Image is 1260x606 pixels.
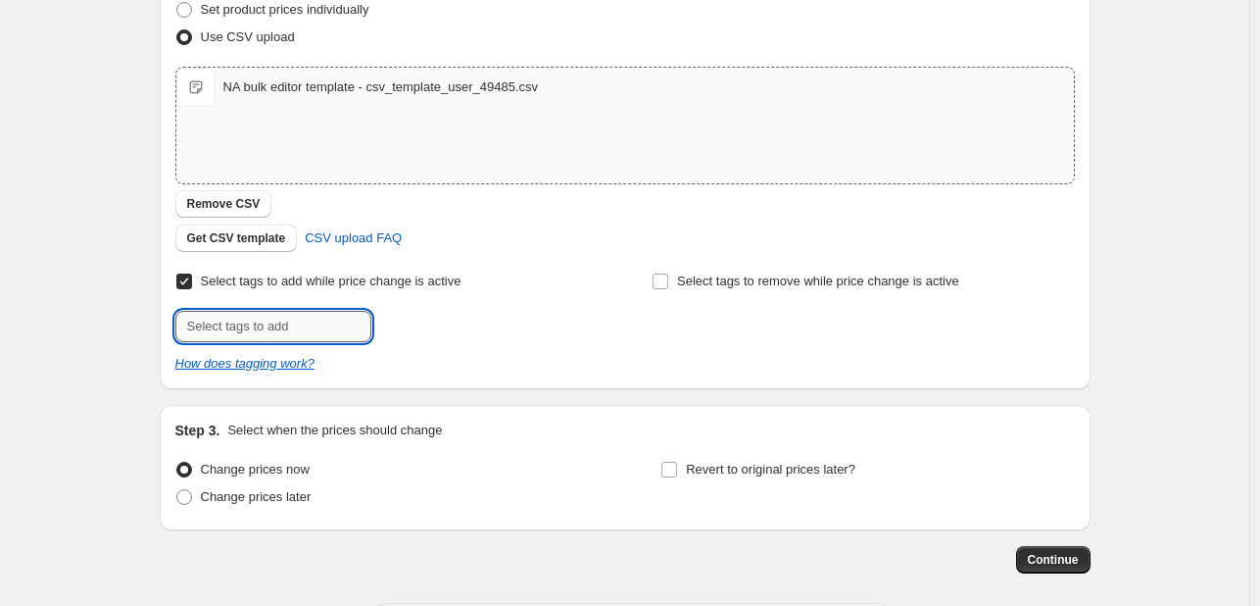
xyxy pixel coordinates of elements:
span: Change prices now [201,462,310,477]
button: Get CSV template [175,225,298,252]
span: Continue [1028,552,1079,568]
span: Set product prices individually [201,2,369,17]
h2: Step 3. [175,421,220,440]
button: Remove CSV [175,190,272,218]
span: Get CSV template [187,230,286,246]
span: Select tags to add while price change is active [201,274,461,288]
span: Change prices later [201,489,312,504]
span: Use CSV upload [201,29,295,44]
a: How does tagging work? [175,356,315,371]
input: Select tags to add [175,311,371,342]
span: Select tags to remove while price change is active [677,274,959,288]
span: Revert to original prices later? [686,462,855,477]
button: Continue [1016,546,1090,574]
a: CSV upload FAQ [293,223,413,254]
span: Remove CSV [187,196,261,212]
span: CSV upload FAQ [305,228,402,248]
p: Select when the prices should change [227,421,442,440]
div: NA bulk editor template - csv_template_user_49485.csv [223,77,539,97]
